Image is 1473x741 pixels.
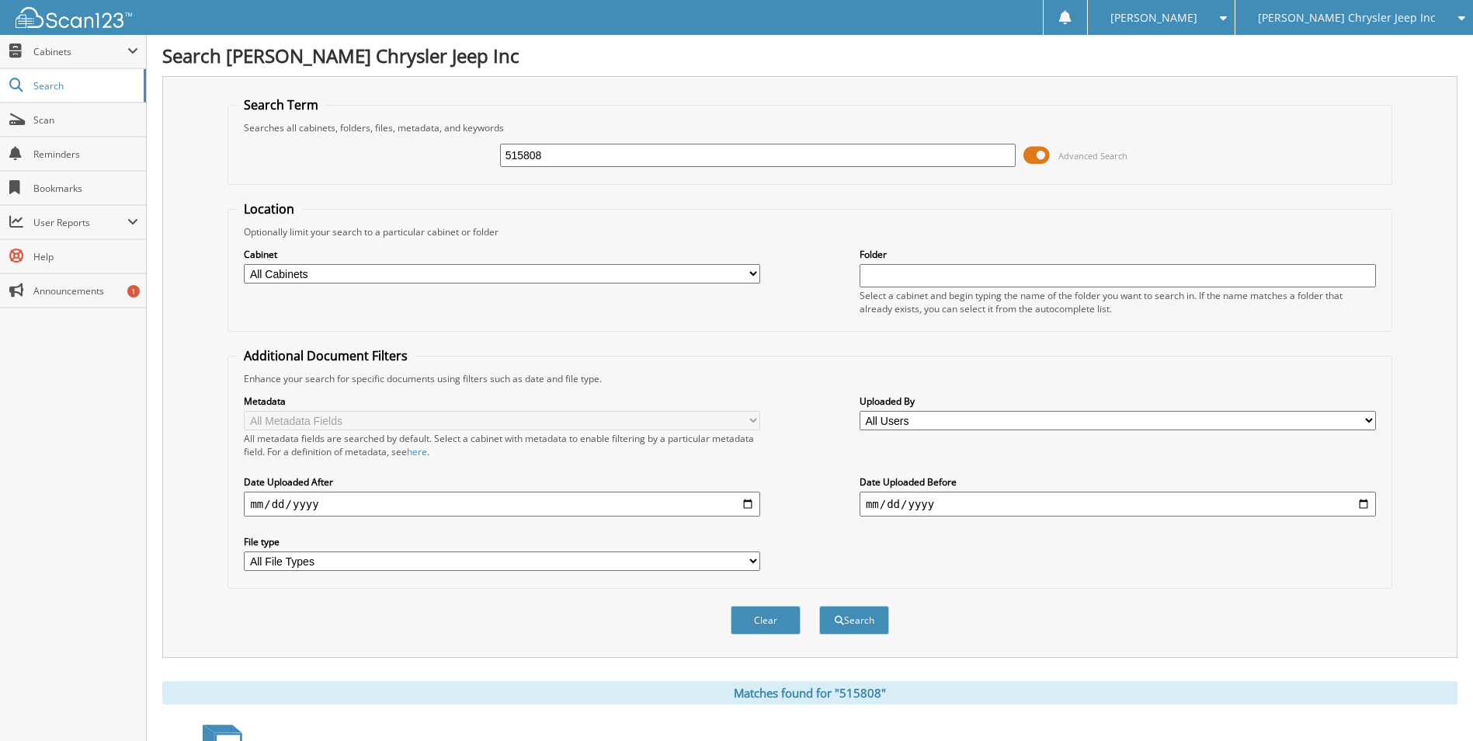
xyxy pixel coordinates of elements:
legend: Search Term [236,96,326,113]
div: Select a cabinet and begin typing the name of the folder you want to search in. If the name match... [860,289,1376,315]
span: Announcements [33,284,138,297]
h1: Search [PERSON_NAME] Chrysler Jeep Inc [162,43,1457,68]
img: scan123-logo-white.svg [16,7,132,28]
label: Date Uploaded Before [860,475,1376,489]
span: Reminders [33,148,138,161]
span: Cabinets [33,45,127,58]
span: User Reports [33,216,127,229]
label: Metadata [244,395,760,408]
label: File type [244,535,760,548]
span: [PERSON_NAME] Chrysler Jeep Inc [1258,13,1436,23]
label: Date Uploaded After [244,475,760,489]
span: [PERSON_NAME] [1110,13,1197,23]
input: start [244,492,760,517]
a: here [407,445,427,458]
input: end [860,492,1376,517]
label: Folder [860,248,1376,261]
div: Matches found for "515808" [162,681,1457,704]
div: Optionally limit your search to a particular cabinet or folder [236,225,1383,238]
button: Clear [731,606,801,635]
div: All metadata fields are searched by default. Select a cabinet with metadata to enable filtering b... [244,432,760,458]
span: Bookmarks [33,182,138,195]
label: Uploaded By [860,395,1376,408]
label: Cabinet [244,248,760,261]
div: Enhance your search for specific documents using filters such as date and file type. [236,372,1383,385]
span: Search [33,79,136,92]
legend: Additional Document Filters [236,347,415,364]
span: Scan [33,113,138,127]
div: Searches all cabinets, folders, files, metadata, and keywords [236,121,1383,134]
div: 1 [127,285,140,297]
span: Advanced Search [1058,150,1127,162]
span: Help [33,250,138,263]
legend: Location [236,200,302,217]
button: Search [819,606,889,635]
